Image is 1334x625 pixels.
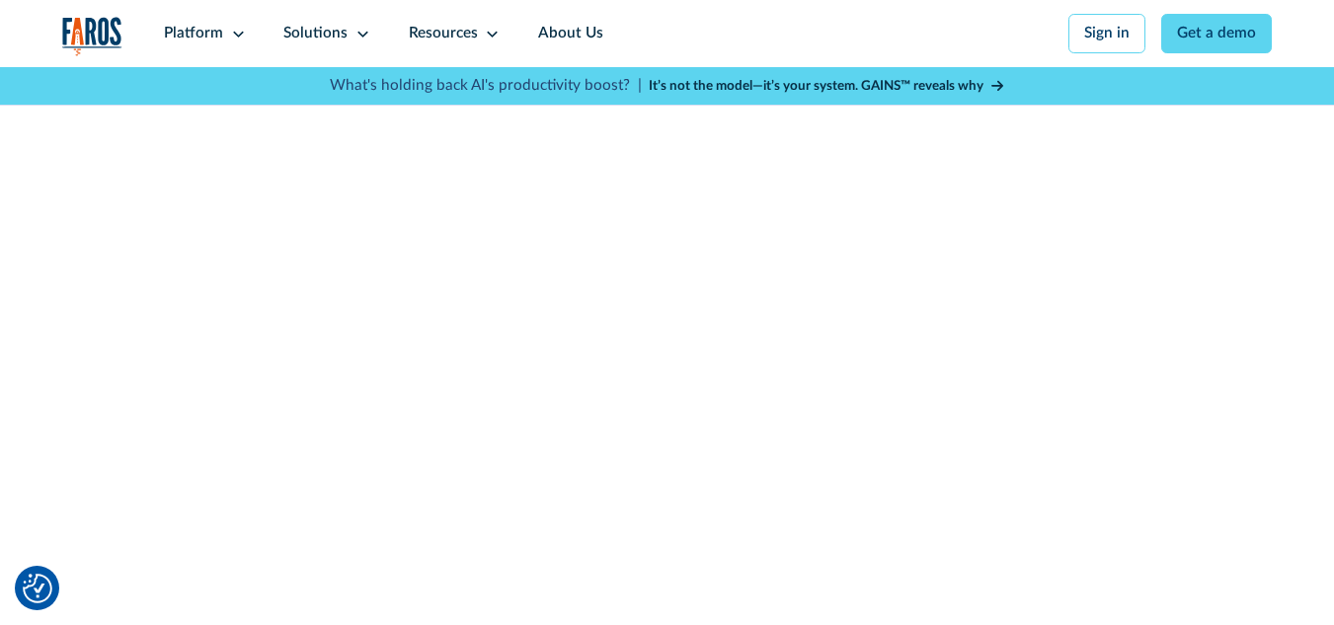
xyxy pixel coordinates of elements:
div: Resources [409,23,478,45]
a: Get a demo [1161,14,1273,53]
a: It’s not the model—it’s your system. GAINS™ reveals why [649,76,1004,96]
strong: It’s not the model—it’s your system. GAINS™ reveals why [649,79,983,93]
img: Logo of the analytics and reporting company Faros. [62,17,122,56]
div: Platform [164,23,223,45]
a: Sign in [1068,14,1146,53]
img: Revisit consent button [23,574,52,603]
button: Cookie Settings [23,574,52,603]
p: What's holding back AI's productivity boost? | [330,75,642,98]
div: Solutions [283,23,348,45]
a: home [62,17,122,56]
